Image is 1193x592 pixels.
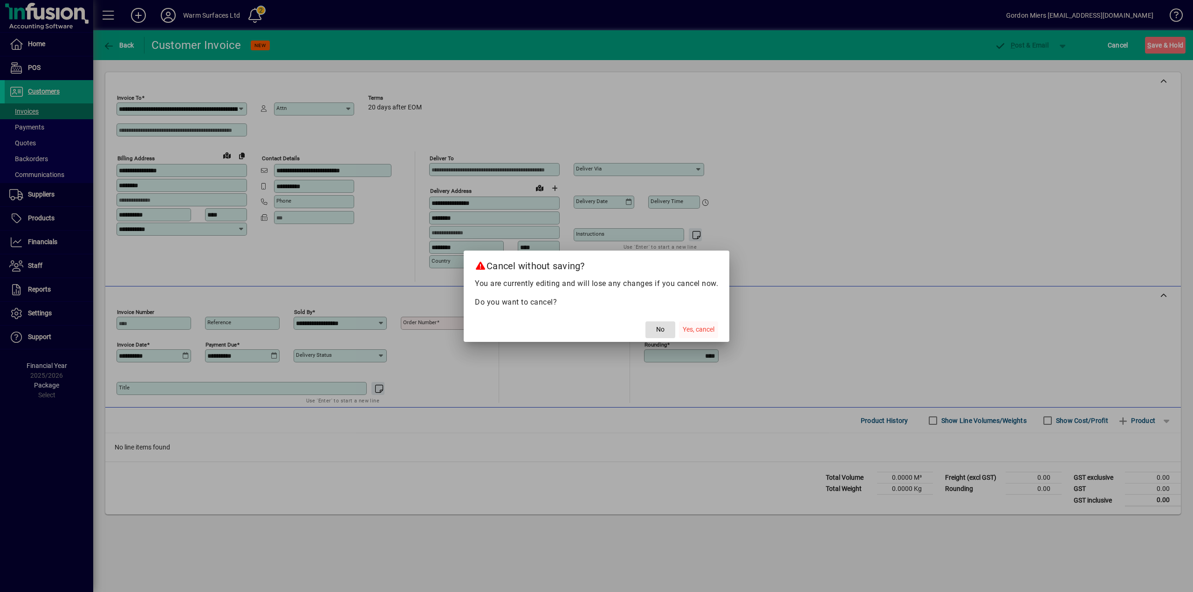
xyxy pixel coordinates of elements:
p: Do you want to cancel? [475,297,718,308]
p: You are currently editing and will lose any changes if you cancel now. [475,278,718,289]
h2: Cancel without saving? [464,251,729,278]
span: No [656,325,665,334]
button: Yes, cancel [679,321,718,338]
span: Yes, cancel [683,325,714,334]
button: No [645,321,675,338]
